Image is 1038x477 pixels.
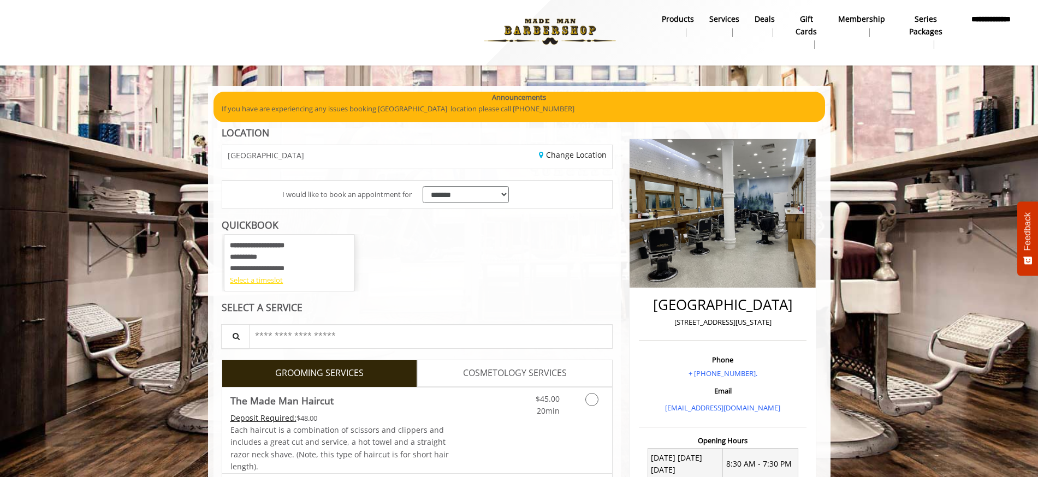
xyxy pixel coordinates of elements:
[230,275,349,286] div: Select a timeslot
[654,11,702,40] a: Productsproducts
[662,13,694,25] b: products
[222,103,817,115] p: If you have are experiencing any issues booking [GEOGRAPHIC_DATA] location please call [PHONE_NUM...
[537,406,560,416] span: 20min
[539,150,607,160] a: Change Location
[639,437,806,444] h3: Opening Hours
[475,2,625,62] img: Made Man Barbershop logo
[230,413,296,423] span: This service needs some Advance to be paid before we block your appointment
[228,151,304,159] span: [GEOGRAPHIC_DATA]
[642,387,804,395] h3: Email
[222,126,269,139] b: LOCATION
[221,324,250,349] button: Service Search
[831,11,893,40] a: MembershipMembership
[838,13,885,25] b: Membership
[665,403,780,413] a: [EMAIL_ADDRESS][DOMAIN_NAME]
[642,356,804,363] h3: Phone
[689,368,757,378] a: + [PHONE_NUMBER].
[463,366,567,380] span: COSMETOLOGY SERVICES
[222,218,278,231] b: QUICKBOOK
[282,189,412,200] span: I would like to book an appointment for
[900,13,952,38] b: Series packages
[790,13,822,38] b: gift cards
[709,13,739,25] b: Services
[275,366,364,380] span: GROOMING SERVICES
[755,13,775,25] b: Deals
[230,412,450,424] div: $48.00
[536,393,560,404] span: $45.00
[702,11,747,40] a: ServicesServices
[893,11,960,52] a: Series packagesSeries packages
[230,425,449,472] span: Each haircut is a combination of scissors and clippers and includes a great cut and service, a ho...
[782,11,830,52] a: Gift cardsgift cards
[642,297,804,313] h2: [GEOGRAPHIC_DATA]
[230,393,334,408] b: The Made Man Haircut
[222,302,613,313] div: SELECT A SERVICE
[492,92,546,103] b: Announcements
[1023,212,1033,251] span: Feedback
[747,11,782,40] a: DealsDeals
[642,317,804,328] p: [STREET_ADDRESS][US_STATE]
[1017,201,1038,276] button: Feedback - Show survey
